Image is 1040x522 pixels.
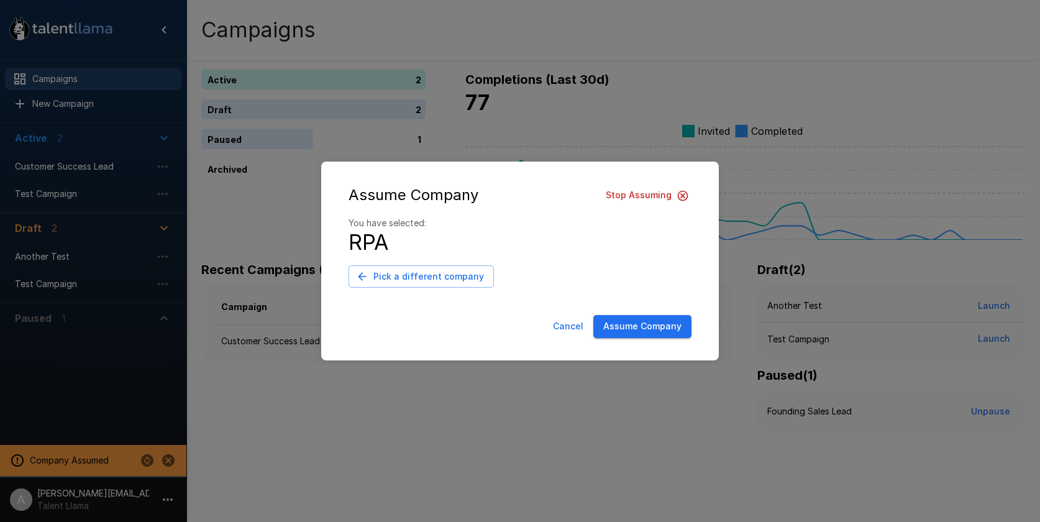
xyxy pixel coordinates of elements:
[349,184,691,207] div: Assume Company
[593,315,691,338] button: Assume Company
[601,184,691,207] button: Stop Assuming
[349,229,691,255] h4: RPA
[349,265,494,288] button: Pick a different company
[548,315,588,338] button: Cancel
[349,217,691,229] p: You have selected:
